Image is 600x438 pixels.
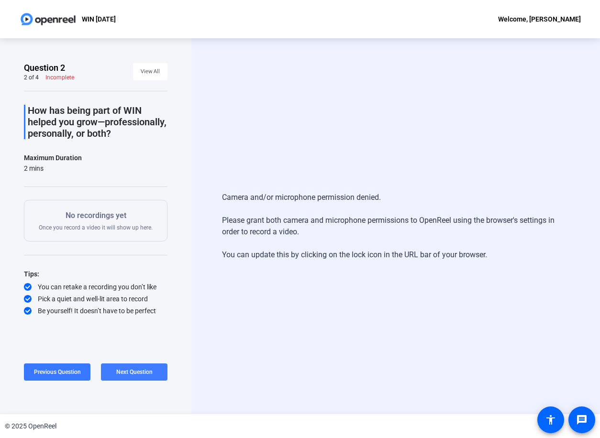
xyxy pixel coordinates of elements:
[141,65,160,79] span: View All
[24,164,82,173] div: 2 mins
[133,63,167,80] button: View All
[82,13,116,25] p: WIN [DATE]
[116,369,153,375] span: Next Question
[39,210,153,221] p: No recordings yet
[498,13,581,25] div: Welcome, [PERSON_NAME]
[24,363,90,381] button: Previous Question
[222,182,569,270] div: Camera and/or microphone permission denied. Please grant both camera and microphone permissions t...
[45,74,74,81] div: Incomplete
[24,282,167,292] div: You can retake a recording you don’t like
[24,74,39,81] div: 2 of 4
[101,363,167,381] button: Next Question
[5,421,56,431] div: © 2025 OpenReel
[39,210,153,231] div: Once you record a video it will show up here.
[545,414,556,426] mat-icon: accessibility
[24,152,82,164] div: Maximum Duration
[28,105,167,139] p: How has being part of WIN helped you grow—professionally, personally, or both?
[34,369,81,375] span: Previous Question
[24,294,167,304] div: Pick a quiet and well-lit area to record
[19,10,77,29] img: OpenReel logo
[24,268,167,280] div: Tips:
[24,62,65,74] span: Question 2
[576,414,588,426] mat-icon: message
[24,306,167,316] div: Be yourself! It doesn’t have to be perfect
